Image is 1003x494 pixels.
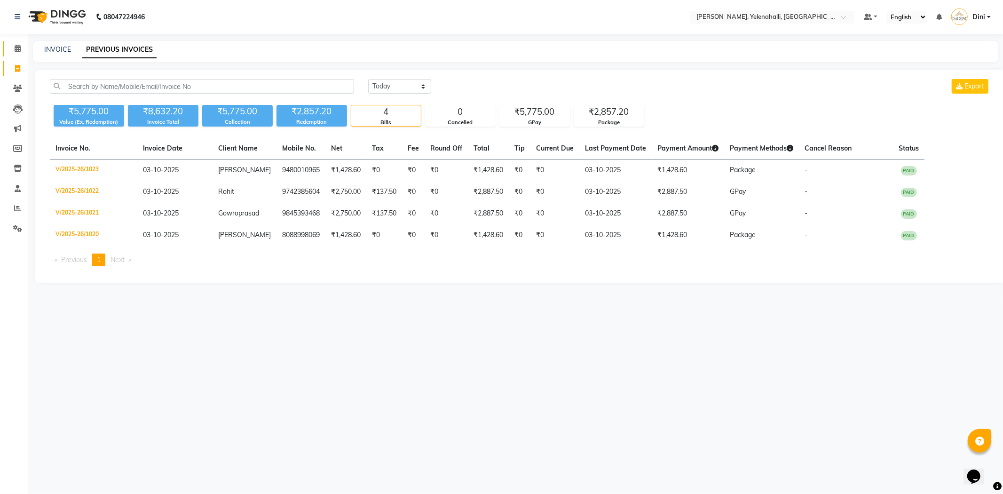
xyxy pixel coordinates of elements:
[899,144,919,152] span: Status
[276,181,325,203] td: 9742385604
[509,224,530,246] td: ₹0
[652,181,724,203] td: ₹2,887.50
[901,188,917,197] span: PAID
[579,224,652,246] td: 03-10-2025
[24,4,88,30] img: logo
[276,118,347,126] div: Redemption
[579,203,652,224] td: 03-10-2025
[574,105,644,119] div: ₹2,857.20
[425,224,468,246] td: ₹0
[468,159,509,182] td: ₹1,428.60
[143,144,182,152] span: Invoice Date
[50,159,137,182] td: V/2025-26/1023
[530,159,579,182] td: ₹0
[50,79,354,94] input: Search by Name/Mobile/Email/Invoice No
[730,166,756,174] span: Package
[426,105,495,119] div: 0
[805,166,807,174] span: -
[402,224,425,246] td: ₹0
[366,159,402,182] td: ₹0
[54,118,124,126] div: Value (Ex. Redemption)
[282,144,316,152] span: Mobile No.
[97,255,101,264] span: 1
[730,187,746,196] span: GPay
[218,166,271,174] span: [PERSON_NAME]
[730,209,746,217] span: GPay
[325,159,366,182] td: ₹1,428.60
[202,118,273,126] div: Collection
[402,203,425,224] td: ₹0
[805,209,807,217] span: -
[964,82,984,90] span: Export
[325,181,366,203] td: ₹2,750.00
[426,119,495,127] div: Cancelled
[652,203,724,224] td: ₹2,887.50
[276,224,325,246] td: 8088998069
[54,105,124,118] div: ₹5,775.00
[514,144,525,152] span: Tip
[951,8,968,25] img: Dini
[530,203,579,224] td: ₹0
[402,159,425,182] td: ₹0
[536,144,574,152] span: Current Due
[50,203,137,224] td: V/2025-26/1021
[901,231,917,240] span: PAID
[202,105,273,118] div: ₹5,775.00
[585,144,646,152] span: Last Payment Date
[964,456,994,485] iframe: chat widget
[82,41,157,58] a: PREVIOUS INVOICES
[579,159,652,182] td: 03-10-2025
[425,181,468,203] td: ₹0
[325,203,366,224] td: ₹2,750.00
[500,119,569,127] div: GPay
[238,209,259,217] span: prasad
[325,224,366,246] td: ₹1,428.60
[901,209,917,219] span: PAID
[55,144,90,152] span: Invoice No.
[652,159,724,182] td: ₹1,428.60
[952,79,988,94] button: Export
[402,181,425,203] td: ₹0
[143,209,179,217] span: 03-10-2025
[366,203,402,224] td: ₹137.50
[468,181,509,203] td: ₹2,887.50
[276,105,347,118] div: ₹2,857.20
[218,231,271,239] span: [PERSON_NAME]
[143,231,179,239] span: 03-10-2025
[425,159,468,182] td: ₹0
[143,187,179,196] span: 03-10-2025
[366,181,402,203] td: ₹137.50
[372,144,384,152] span: Tax
[509,159,530,182] td: ₹0
[425,203,468,224] td: ₹0
[103,4,145,30] b: 08047224946
[805,231,807,239] span: -
[128,118,198,126] div: Invoice Total
[468,224,509,246] td: ₹1,428.60
[331,144,342,152] span: Net
[805,144,852,152] span: Cancel Reason
[530,181,579,203] td: ₹0
[218,209,238,217] span: Gowro
[143,166,179,174] span: 03-10-2025
[218,144,258,152] span: Client Name
[408,144,419,152] span: Fee
[500,105,569,119] div: ₹5,775.00
[574,119,644,127] div: Package
[579,181,652,203] td: 03-10-2025
[218,187,234,196] span: Rohit
[901,166,917,175] span: PAID
[530,224,579,246] td: ₹0
[276,203,325,224] td: 9845393468
[61,255,87,264] span: Previous
[972,12,985,22] span: Dini
[351,105,421,119] div: 4
[509,181,530,203] td: ₹0
[474,144,490,152] span: Total
[50,224,137,246] td: V/2025-26/1020
[805,187,807,196] span: -
[366,224,402,246] td: ₹0
[50,254,990,266] nav: Pagination
[128,105,198,118] div: ₹8,632.20
[430,144,462,152] span: Round Off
